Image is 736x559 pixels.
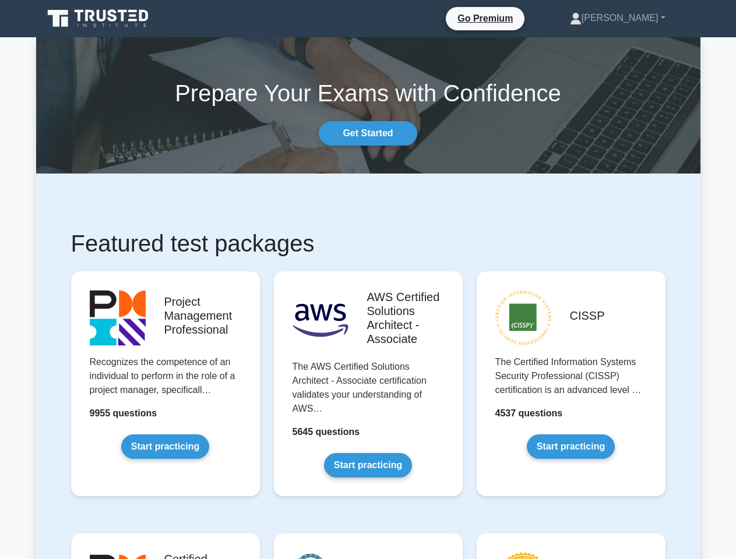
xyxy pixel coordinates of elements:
[319,121,417,146] a: Get Started
[542,6,693,30] a: [PERSON_NAME]
[527,434,615,459] a: Start practicing
[450,11,520,26] a: Go Premium
[121,434,209,459] a: Start practicing
[324,453,412,477] a: Start practicing
[71,229,665,257] h1: Featured test packages
[36,79,700,107] h1: Prepare Your Exams with Confidence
